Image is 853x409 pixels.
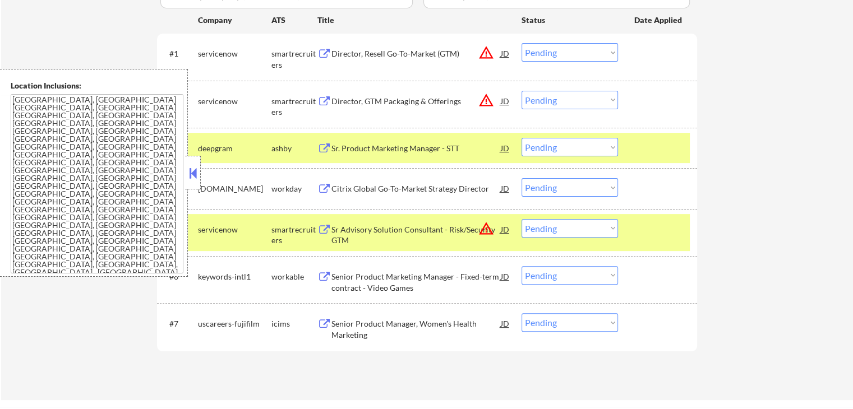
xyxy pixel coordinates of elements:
[271,96,317,118] div: smartrecruiters
[271,271,317,282] div: workable
[169,48,189,59] div: #1
[198,15,271,26] div: Company
[331,183,501,194] div: Citrix Global Go-To-Market Strategy Director
[331,271,501,293] div: Senior Product Marketing Manager - Fixed-term contract - Video Games
[317,15,511,26] div: Title
[478,45,494,61] button: warning_amber
[271,143,317,154] div: ashby
[500,266,511,286] div: JD
[331,318,501,340] div: Senior Product Manager, Women's Health Marketing
[271,183,317,194] div: workday
[331,96,501,107] div: Director, GTM Packaging & Offerings
[198,183,271,194] div: [DOMAIN_NAME]
[500,138,511,158] div: JD
[634,15,684,26] div: Date Applied
[331,143,501,154] div: Sr. Product Marketing Manager - STT
[522,10,618,30] div: Status
[271,15,317,26] div: ATS
[198,271,271,282] div: keywords-intl1
[271,224,317,246] div: smartrecruiters
[11,80,183,91] div: Location Inclusions:
[478,92,494,108] button: warning_amber
[331,224,501,246] div: Sr Advisory Solution Consultant - Risk/Security GTM
[500,219,511,239] div: JD
[198,143,271,154] div: deepgram
[500,91,511,111] div: JD
[198,96,271,107] div: servicenow
[169,318,189,329] div: #7
[271,318,317,329] div: icims
[500,43,511,63] div: JD
[271,48,317,70] div: smartrecruiters
[198,318,271,329] div: uscareers-fujifilm
[198,224,271,235] div: servicenow
[500,313,511,333] div: JD
[500,178,511,198] div: JD
[331,48,501,59] div: Director, Resell Go-To-Market (GTM)
[198,48,271,59] div: servicenow
[478,221,494,236] button: warning_amber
